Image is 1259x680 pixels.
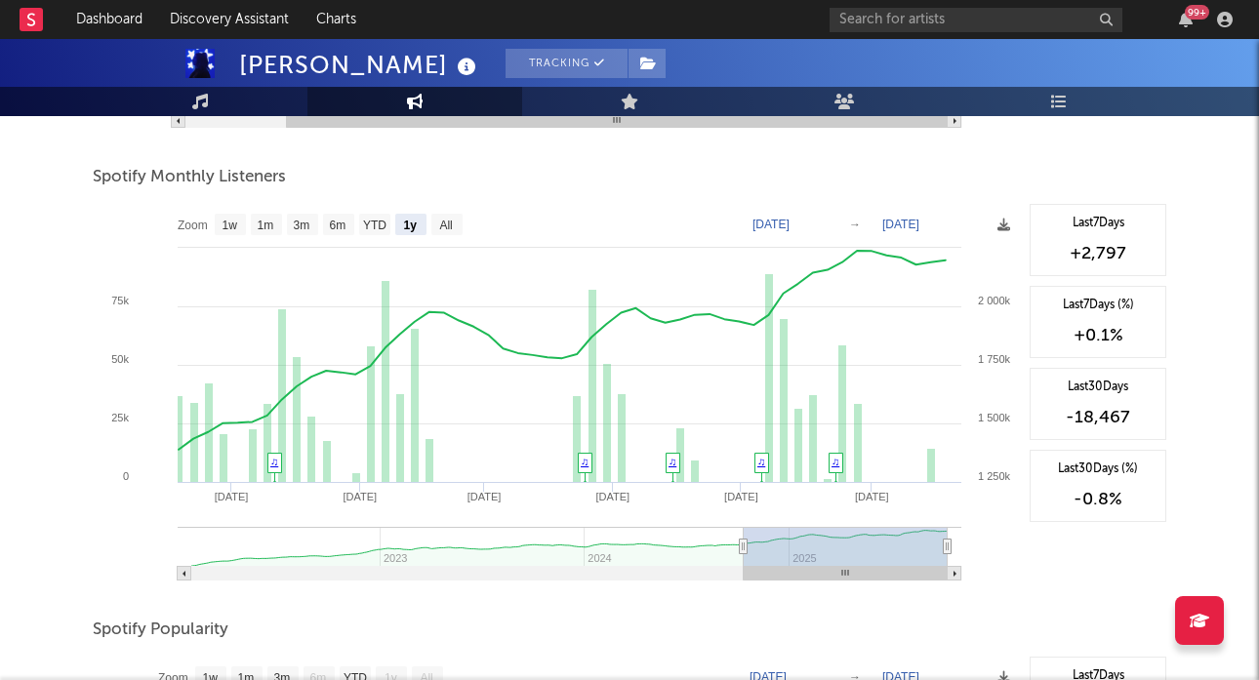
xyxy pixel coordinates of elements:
[294,219,310,232] text: 3m
[752,218,790,231] text: [DATE]
[1179,12,1193,27] button: 99+
[581,456,589,467] a: ♫
[439,219,452,232] text: All
[849,218,861,231] text: →
[239,49,481,81] div: [PERSON_NAME]
[1185,5,1209,20] div: 99 +
[978,470,1011,482] text: 1 250k
[1040,379,1156,396] div: Last 30 Days
[363,219,386,232] text: YTD
[111,295,129,306] text: 75k
[882,218,919,231] text: [DATE]
[506,49,628,78] button: Tracking
[757,456,765,467] a: ♫
[1040,406,1156,429] div: -18,467
[978,353,1011,365] text: 1 750k
[1040,215,1156,232] div: Last 7 Days
[330,219,346,232] text: 6m
[724,491,758,502] text: [DATE]
[93,166,286,189] span: Spotify Monthly Listeners
[215,491,249,502] text: [DATE]
[111,412,129,423] text: 25k
[669,456,676,467] a: ♫
[1040,297,1156,314] div: Last 7 Days (%)
[1040,324,1156,347] div: +0.1 %
[93,619,228,642] span: Spotify Popularity
[978,412,1011,423] text: 1 500k
[1040,460,1156,478] div: Last 30 Days (%)
[978,295,1011,306] text: 2 000k
[467,491,502,502] text: [DATE]
[343,491,377,502] text: [DATE]
[1040,488,1156,511] div: -0.8 %
[404,219,418,232] text: 1y
[270,456,278,467] a: ♫
[595,491,629,502] text: [DATE]
[258,219,274,232] text: 1m
[855,491,889,502] text: [DATE]
[223,219,238,232] text: 1w
[1040,242,1156,265] div: +2,797
[123,470,129,482] text: 0
[111,353,129,365] text: 50k
[830,8,1122,32] input: Search for artists
[178,219,208,232] text: Zoom
[832,456,839,467] a: ♫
